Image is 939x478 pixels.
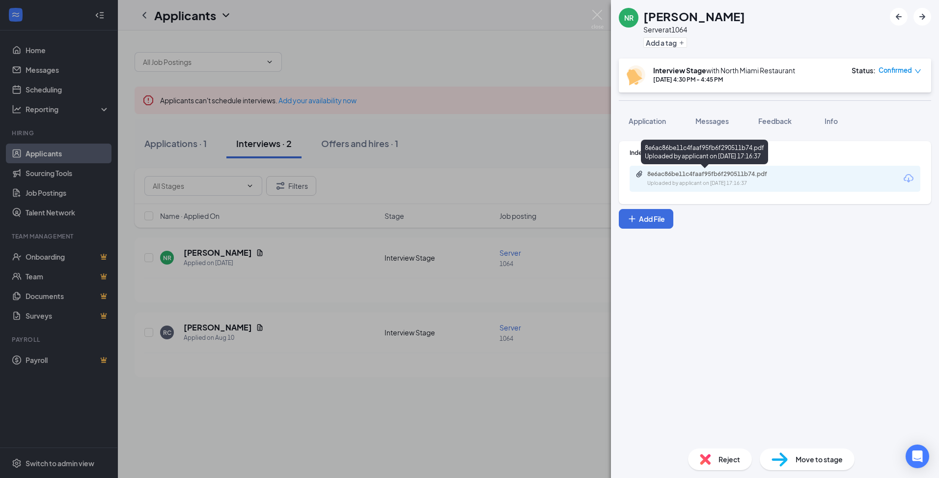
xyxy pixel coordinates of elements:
[635,170,795,187] a: Paperclip8e6ac86be11c4faaf95fb6f290511b74.pdfUploaded by applicant on [DATE] 17:16:37
[890,8,908,26] button: ArrowLeftNew
[679,40,685,46] svg: Plus
[627,214,637,224] svg: Plus
[879,65,912,75] span: Confirmed
[619,209,673,229] button: Add FilePlus
[825,117,838,125] span: Info
[641,140,768,164] div: 8e6ac86be11c4faaf95fb6f290511b74.pdf Uploaded by applicant on [DATE] 17:16:37
[629,117,666,125] span: Application
[647,170,785,178] div: 8e6ac86be11c4faaf95fb6f290511b74.pdf
[903,173,914,184] svg: Download
[852,65,876,75] div: Status :
[635,170,643,178] svg: Paperclip
[916,11,928,23] svg: ArrowRight
[758,117,792,125] span: Feedback
[653,66,706,75] b: Interview Stage
[643,37,687,48] button: PlusAdd a tag
[695,117,729,125] span: Messages
[893,11,905,23] svg: ArrowLeftNew
[913,8,931,26] button: ArrowRight
[653,75,795,84] div: [DATE] 4:30 PM - 4:45 PM
[653,65,795,75] div: with North Miami Restaurant
[796,454,843,465] span: Move to stage
[647,179,795,187] div: Uploaded by applicant on [DATE] 17:16:37
[718,454,740,465] span: Reject
[643,8,745,25] h1: [PERSON_NAME]
[914,68,921,75] span: down
[906,445,929,468] div: Open Intercom Messenger
[630,149,920,157] div: Indeed Resume
[643,25,745,34] div: Server at 1064
[624,13,634,23] div: NR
